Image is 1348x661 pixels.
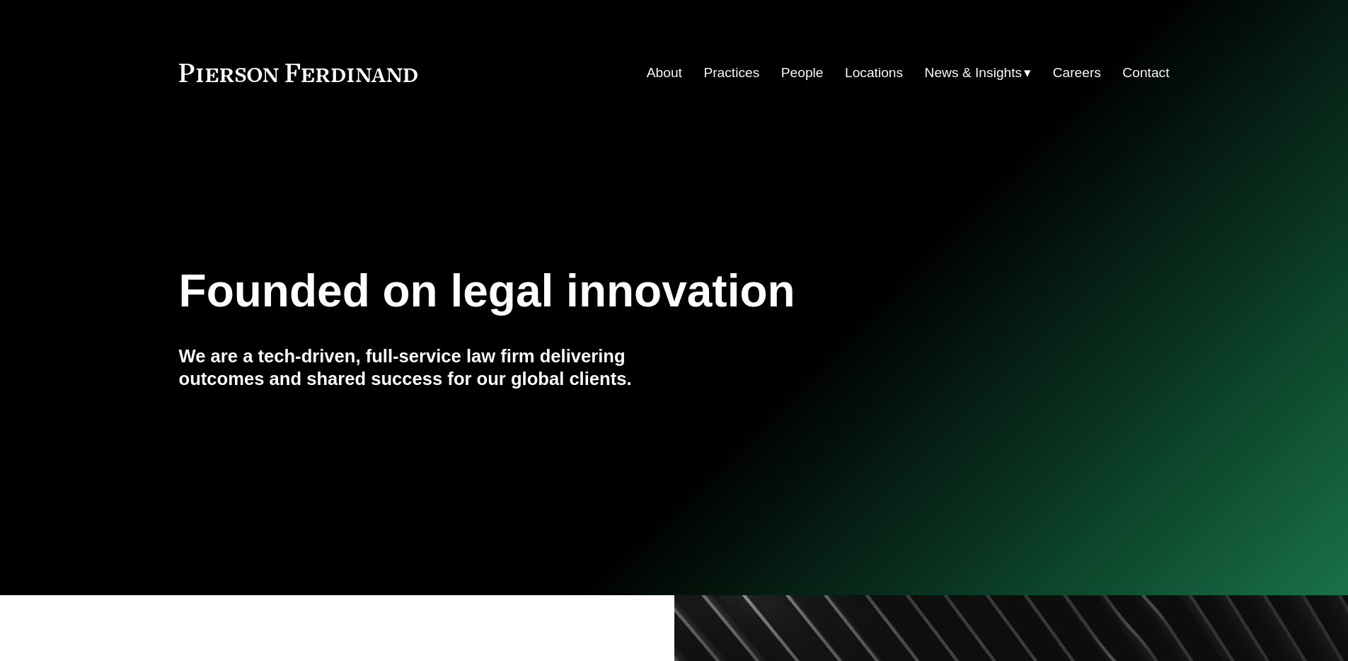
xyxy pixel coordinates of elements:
a: People [781,59,824,86]
a: folder dropdown [925,59,1032,86]
a: Practices [703,59,759,86]
h4: We are a tech-driven, full-service law firm delivering outcomes and shared success for our global... [179,345,674,391]
h1: Founded on legal innovation [179,265,1005,317]
a: Locations [845,59,903,86]
a: About [647,59,682,86]
a: Careers [1053,59,1101,86]
span: News & Insights [925,61,1022,86]
a: Contact [1122,59,1169,86]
